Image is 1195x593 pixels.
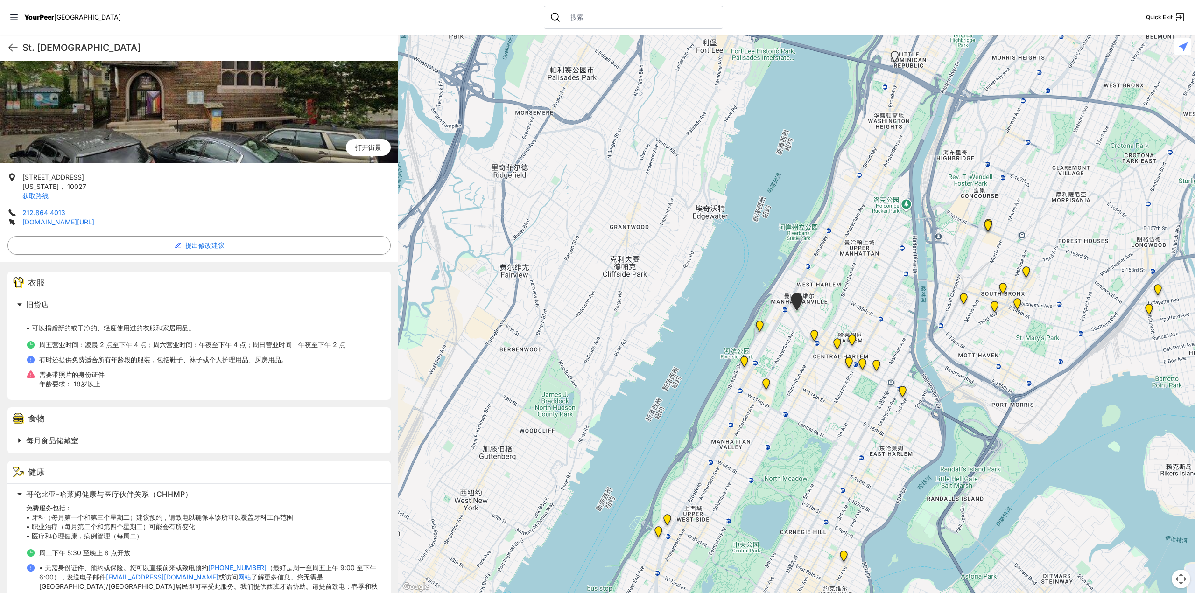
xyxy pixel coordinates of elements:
[26,513,293,521] font: • 牙科（每月第一个和第三个星期二）建议预约，请致电以确保本诊所可以覆盖牙科工作范围
[218,573,238,581] font: 或访问
[24,13,54,21] span: YourPeer
[1152,284,1164,299] div: Living Room 24-Hour Drop-In Center
[208,563,267,572] a: [PHONE_NUMBER]
[22,218,94,226] a: [DOMAIN_NAME][URL]
[1012,298,1023,313] div: The Bronx Pride Center
[26,436,78,445] font: 每月食品储藏室
[22,173,84,181] span: [STREET_ADDRESS]
[1020,266,1032,281] div: Bronx Youth Center (BYC)
[106,573,218,581] font: [EMAIL_ADDRESS][DOMAIN_NAME]
[1146,12,1186,23] a: Quick Exit
[26,532,143,540] font: • 医疗和心理健康，病例管理（每周二）
[26,504,72,512] font: 免费服务包括：
[401,581,431,593] a: 在Google地图中打开此区域（会打开一个新闻）
[185,241,225,249] font: 提出修改建议
[871,360,882,375] div: East Harlem
[760,378,772,393] div: The Cathedral Church of St. John the Divine
[738,356,750,371] div: Ford Hall
[754,321,766,335] div: Manhattan
[24,14,121,20] a: YourPeer[GEOGRAPHIC_DATA]
[28,467,45,477] font: 健康
[59,182,65,190] font: ，
[7,236,391,255] button: 提出修改建议
[831,338,843,353] div: Uptown/Harlem DYCD Youth Drop-in Center
[74,380,100,388] font: 18岁以上
[401,581,431,593] img: 谷歌
[22,41,391,54] h1: St. [DEMOGRAPHIC_DATA]
[26,523,195,530] font: • 职业治疗（每月第二个和第四个星期二）可能会有所变化
[54,13,121,21] span: [GEOGRAPHIC_DATA]
[238,573,251,581] font: 网站
[106,572,218,582] a: [EMAIL_ADDRESS][DOMAIN_NAME]
[838,551,850,565] div: Avenue Church
[238,572,251,582] a: 网站
[67,182,86,190] span: 10027
[208,564,267,572] font: [PHONE_NUMBER]
[661,514,673,529] div: Pathways Adult Drop-In Program
[39,370,105,378] font: 需要带照片的身份证件
[26,489,192,499] font: 哥伦比亚-哈莱姆健康与医疗伙伴关系（CHHMP）
[22,209,65,216] a: 212.864.4013
[997,283,1009,298] div: The Bronx
[355,143,381,151] font: 打开街景
[39,549,130,557] font: 周二下午 5:30 至晚上 8 点开放
[983,219,994,234] div: Bronx
[39,380,72,388] font: 年龄要求：
[897,386,908,401] div: Main Location
[28,278,45,287] font: 衣服
[22,192,49,200] a: 获取路线
[958,293,970,308] div: Harm Reduction Center
[22,182,59,190] span: [US_STATE]
[846,335,858,349] div: Manhattan
[26,324,195,332] font: • 可以捐赠新的或干净的、轻度使用过的衣服和家居用品。
[808,330,820,345] div: The PILLARS – Holistic Recovery Support
[889,51,900,66] div: La Sala Drop-In Center
[1146,14,1173,21] span: Quick Exit
[565,13,717,22] input: 搜索
[1172,570,1190,588] button: 地图镜头控件
[39,564,208,572] font: • 无需身份证件、预约或保险。您可以直接前来或致电预约
[982,220,994,235] div: South Bronx NeON Works
[39,341,345,349] font: 周五营业时间：凌晨 2 点至下午 4 点；周六营业时间：午夜至下午 4 点；周日营业时间：午夜至下午 2 点
[857,358,868,373] div: Manhattan
[28,413,45,423] font: 食物
[26,300,49,309] font: 旧货店
[39,356,288,363] font: 有时还提供免费适合所有年龄段的服装，包括鞋子、袜子或个人护理用品、厨房用品。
